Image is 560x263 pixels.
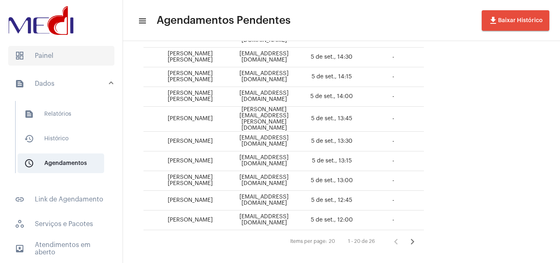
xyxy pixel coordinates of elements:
td: 5 de set., 14:30 [301,48,362,67]
td: 5 de set., 13:15 [301,151,362,171]
td: 5 de set., 13:00 [301,171,362,191]
td: [EMAIL_ADDRESS][DOMAIN_NAME] [227,210,301,230]
td: [PERSON_NAME][EMAIL_ADDRESS][PERSON_NAME][DOMAIN_NAME] [227,107,301,132]
div: 20 [329,239,335,244]
span: sidenav icon [15,219,25,229]
td: [EMAIL_ADDRESS][DOMAIN_NAME] [227,48,301,67]
button: Página anterior [388,233,404,250]
div: 1 - 20 de 26 [348,239,375,244]
span: Agendamentos [18,153,104,173]
td: [PERSON_NAME] [143,210,227,230]
mat-icon: sidenav icon [15,194,25,204]
button: Próxima página [404,233,421,250]
span: Relatórios [18,104,104,124]
td: 5 de set., 12:45 [301,191,362,210]
span: Histórico [18,129,104,149]
td: [EMAIL_ADDRESS][DOMAIN_NAME] [227,151,301,171]
div: sidenav iconDados [5,97,123,185]
td: 5 de set., 12:00 [301,210,362,230]
td: - [362,48,424,67]
td: - [362,151,424,171]
mat-icon: sidenav icon [15,244,25,254]
mat-panel-title: Dados [15,79,109,89]
td: [PERSON_NAME] [PERSON_NAME] [143,67,227,87]
td: - [362,171,424,191]
div: Items per page: [290,239,327,244]
td: [PERSON_NAME] [143,107,227,132]
td: 5 de set., 13:30 [301,132,362,151]
td: 5 de set., 14:00 [301,87,362,107]
mat-icon: sidenav icon [15,79,25,89]
mat-icon: sidenav icon [138,16,146,26]
td: [PERSON_NAME] [PERSON_NAME] [143,48,227,67]
mat-icon: sidenav icon [24,158,34,168]
td: [PERSON_NAME] [143,151,227,171]
td: - [362,87,424,107]
mat-expansion-panel-header: sidenav iconDados [5,71,123,97]
td: [PERSON_NAME] [143,191,227,210]
span: Painel [8,46,114,66]
span: Link de Agendamento [8,190,114,209]
td: [EMAIL_ADDRESS][DOMAIN_NAME] [227,191,301,210]
td: [EMAIL_ADDRESS][DOMAIN_NAME] [227,87,301,107]
span: Serviços e Pacotes [8,214,114,234]
span: Atendimentos em aberto [8,239,114,258]
td: - [362,132,424,151]
span: Agendamentos Pendentes [157,14,291,27]
td: [EMAIL_ADDRESS][DOMAIN_NAME] [227,132,301,151]
td: [PERSON_NAME] [143,132,227,151]
td: - [362,67,424,87]
td: [PERSON_NAME] [PERSON_NAME] [143,171,227,191]
img: d3a1b5fa-500b-b90f-5a1c-719c20e9830b.png [7,4,75,37]
td: - [362,210,424,230]
button: Baixar Histórico [482,10,549,31]
td: - [362,191,424,210]
mat-icon: sidenav icon [24,109,34,119]
mat-icon: sidenav icon [24,134,34,144]
td: 5 de set., 13:45 [301,107,362,132]
td: [EMAIL_ADDRESS][DOMAIN_NAME] [227,171,301,191]
mat-icon: file_download [488,16,498,25]
span: Baixar Histórico [488,18,543,23]
td: 5 de set., 14:15 [301,67,362,87]
span: sidenav icon [15,51,25,61]
td: - [362,107,424,132]
td: [EMAIL_ADDRESS][DOMAIN_NAME] [227,67,301,87]
td: [PERSON_NAME] [PERSON_NAME] [143,87,227,107]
